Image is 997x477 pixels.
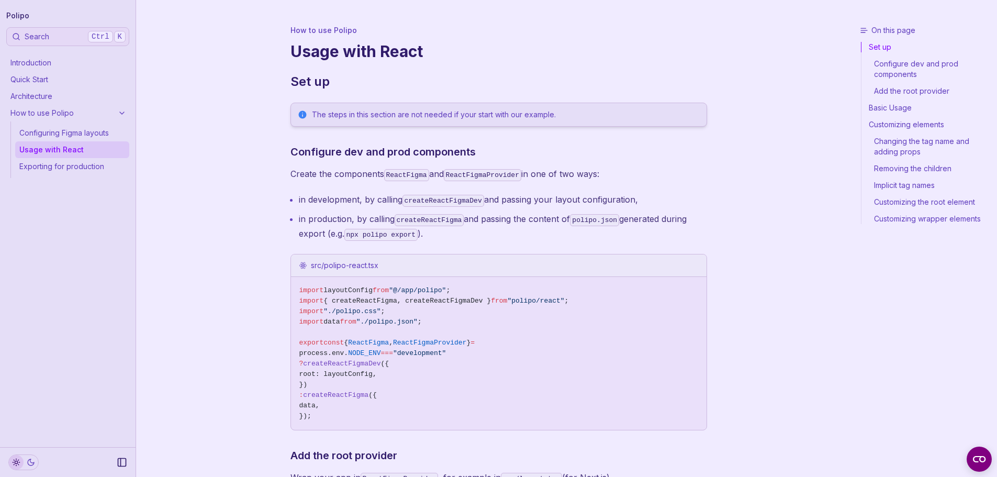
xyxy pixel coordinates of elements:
a: Configure dev and prod components [861,56,993,83]
code: ReactFigma [384,169,429,181]
span: ReactFigma [348,339,389,347]
span: ReactFigmaProvider [393,339,466,347]
a: Implicit tag names [861,177,993,194]
a: Polipo [6,8,29,23]
button: Open CMP widget [967,447,992,472]
span: import [299,307,324,315]
a: Introduction [6,54,129,71]
a: Configuring Figma layouts [15,125,129,141]
kbd: K [114,31,126,42]
a: Basic Usage [861,99,993,116]
span: ; [446,286,450,294]
a: Customizing elements [861,116,993,133]
span: data [323,318,340,326]
span: { [344,339,348,347]
button: Collapse Sidebar [114,454,130,471]
span: ({ [368,391,377,399]
a: Customizing wrapper elements [861,210,993,224]
span: export [299,339,324,347]
span: "polipo/react" [507,297,564,305]
span: "./polipo.json" [356,318,418,326]
code: createReactFigma [395,214,464,226]
p: The steps in this section are not needed if your start with our example. [312,109,700,120]
span: root: layoutConfig, [299,370,377,378]
span: from [373,286,389,294]
span: "@/app/polipo" [389,286,446,294]
a: Quick Start [6,71,129,88]
span: }) [299,381,308,389]
a: How to use Polipo [290,25,357,36]
span: , [389,339,393,347]
h1: Usage with React [290,42,707,61]
a: Usage with React [15,141,129,158]
span: }); [299,412,311,420]
span: from [491,297,507,305]
a: How to use Polipo [6,105,129,121]
a: Removing the children [861,160,993,177]
a: Architecture [6,88,129,105]
span: NODE_ENV [348,349,380,357]
span: : [299,391,304,399]
span: import [299,286,324,294]
span: import [299,318,324,326]
span: from [340,318,356,326]
span: } [466,339,471,347]
a: Customizing the root element [861,194,993,210]
li: in development, by calling and passing your layout configuration, [299,192,707,207]
span: ; [418,318,422,326]
button: Toggle Theme [8,454,39,470]
span: ? [299,360,304,368]
code: polipo.json [570,214,619,226]
span: data, [299,402,320,409]
kbd: Ctrl [88,31,113,42]
button: SearchCtrlK [6,27,129,46]
span: === [381,349,393,357]
a: Configure dev and prod components [290,143,476,160]
span: createReactFigmaDev [303,360,380,368]
span: process.env. [299,349,349,357]
span: = [471,339,475,347]
span: layoutConfig [323,286,373,294]
code: ReactFigmaProvider [444,169,521,181]
span: ; [381,307,385,315]
a: Changing the tag name and adding props [861,133,993,160]
figcaption: src/polipo-react.tsx [311,260,682,271]
li: in production, by calling and passing the content of generated during export (e.g. ). [299,212,707,242]
span: ({ [381,360,389,368]
span: "development" [393,349,446,357]
span: "./polipo.css" [323,307,380,315]
p: Create the components and in one of two ways: [290,167,707,182]
h3: On this page [860,25,993,36]
a: Add the root provider [861,83,993,99]
span: createReactFigma [303,391,368,399]
code: npx polipo export [344,229,418,241]
code: createReactFigmaDev [402,195,484,207]
span: { createReactFigma, createReactFigmaDev } [323,297,491,305]
span: const [323,339,344,347]
a: Exporting for production [15,158,129,175]
span: ; [565,297,569,305]
a: Set up [290,73,330,90]
span: import [299,297,324,305]
a: Set up [861,42,993,56]
a: Add the root provider [290,447,397,464]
